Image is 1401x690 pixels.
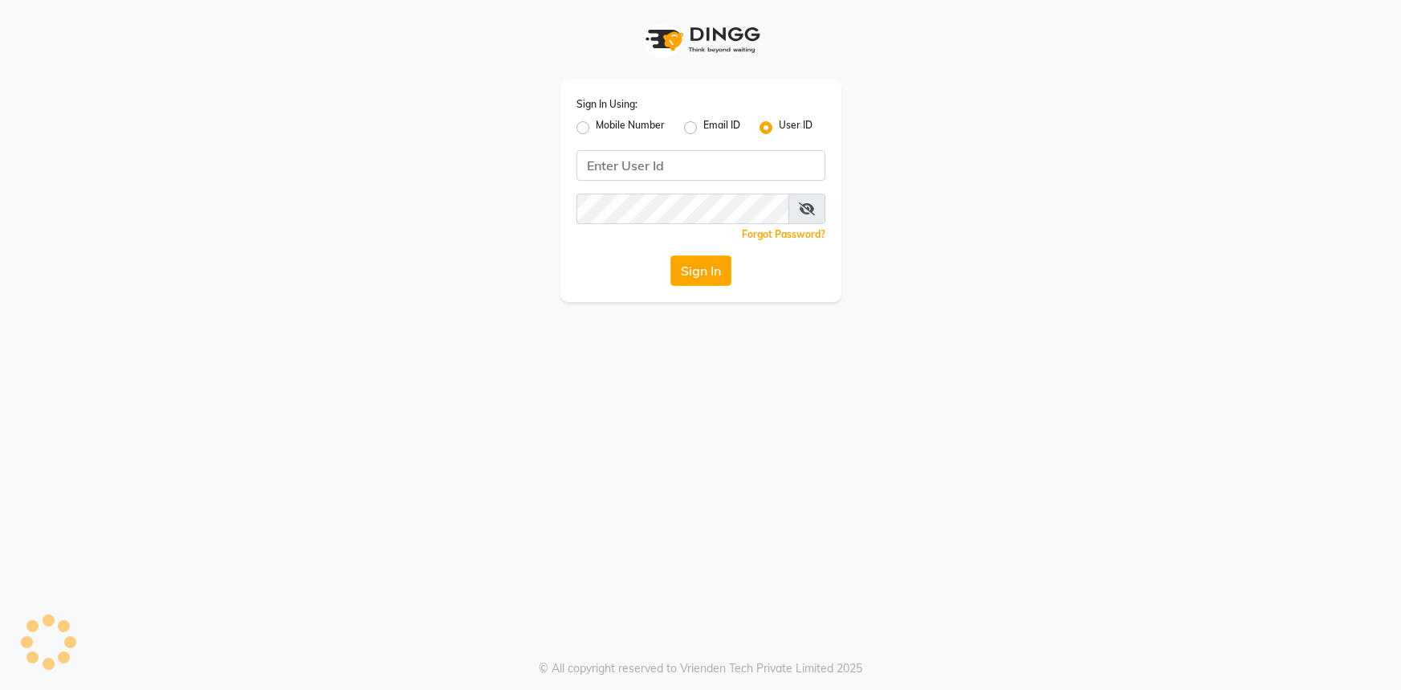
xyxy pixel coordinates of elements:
[596,118,665,137] label: Mobile Number
[576,150,825,181] input: Username
[742,228,825,240] a: Forgot Password?
[576,97,637,112] label: Sign In Using:
[576,194,789,224] input: Username
[779,118,812,137] label: User ID
[670,255,731,286] button: Sign In
[703,118,740,137] label: Email ID
[637,16,765,63] img: logo1.svg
